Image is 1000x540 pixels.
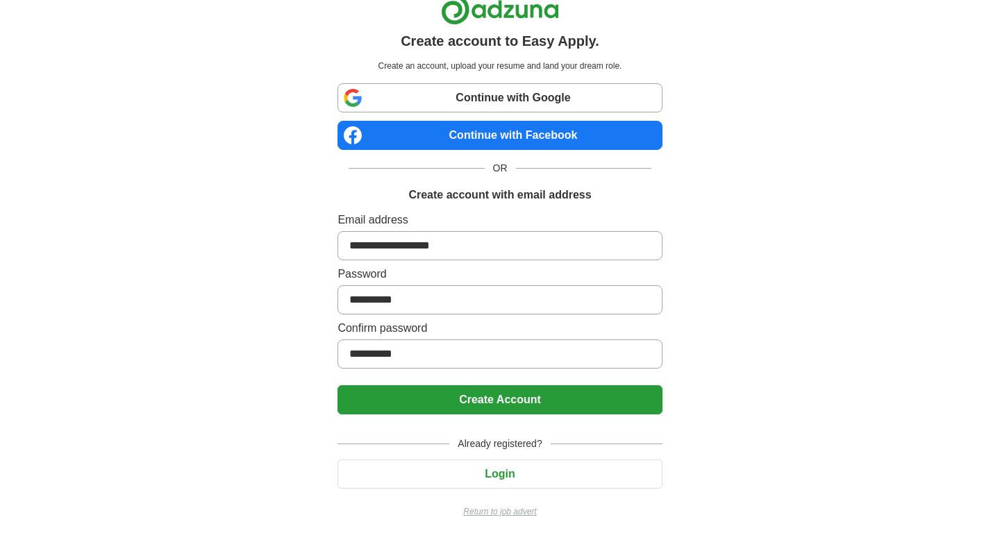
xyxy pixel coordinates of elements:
button: Login [337,459,662,489]
label: Email address [337,212,662,228]
span: OR [485,161,516,176]
p: Create an account, upload your resume and land your dream role. [340,60,659,72]
a: Login [337,468,662,480]
a: Return to job advert [337,505,662,518]
a: Continue with Facebook [337,121,662,150]
h1: Create account to Easy Apply. [401,31,599,51]
h1: Create account with email address [408,187,591,203]
button: Create Account [337,385,662,414]
label: Confirm password [337,320,662,337]
label: Password [337,266,662,282]
a: Continue with Google [337,83,662,112]
span: Already registered? [449,437,550,451]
